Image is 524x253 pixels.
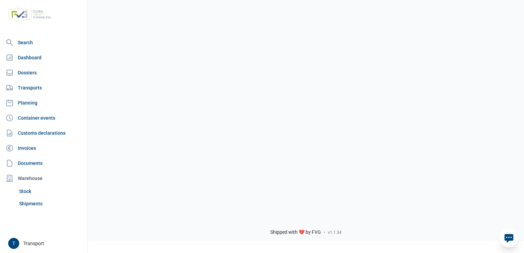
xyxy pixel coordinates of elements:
[3,156,85,170] a: Documents
[3,66,85,80] a: Dossiers
[16,197,85,210] a: Shipments
[328,230,342,235] span: v1.1.34
[3,96,85,110] a: Planning
[8,238,83,249] div: Transport
[3,51,85,64] a: Dashboard
[3,81,85,95] a: Transports
[16,185,85,197] a: Stock
[3,36,85,49] a: Search
[8,238,19,249] button: T
[324,229,325,236] span: -
[5,5,54,24] img: FVG - Global freight forwarding
[3,111,85,125] a: Container events
[3,141,85,155] a: Invoices
[3,126,85,140] a: Customs declarations
[270,229,321,236] span: Shipped with ❤️ by FVG
[3,171,85,185] div: Warehouse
